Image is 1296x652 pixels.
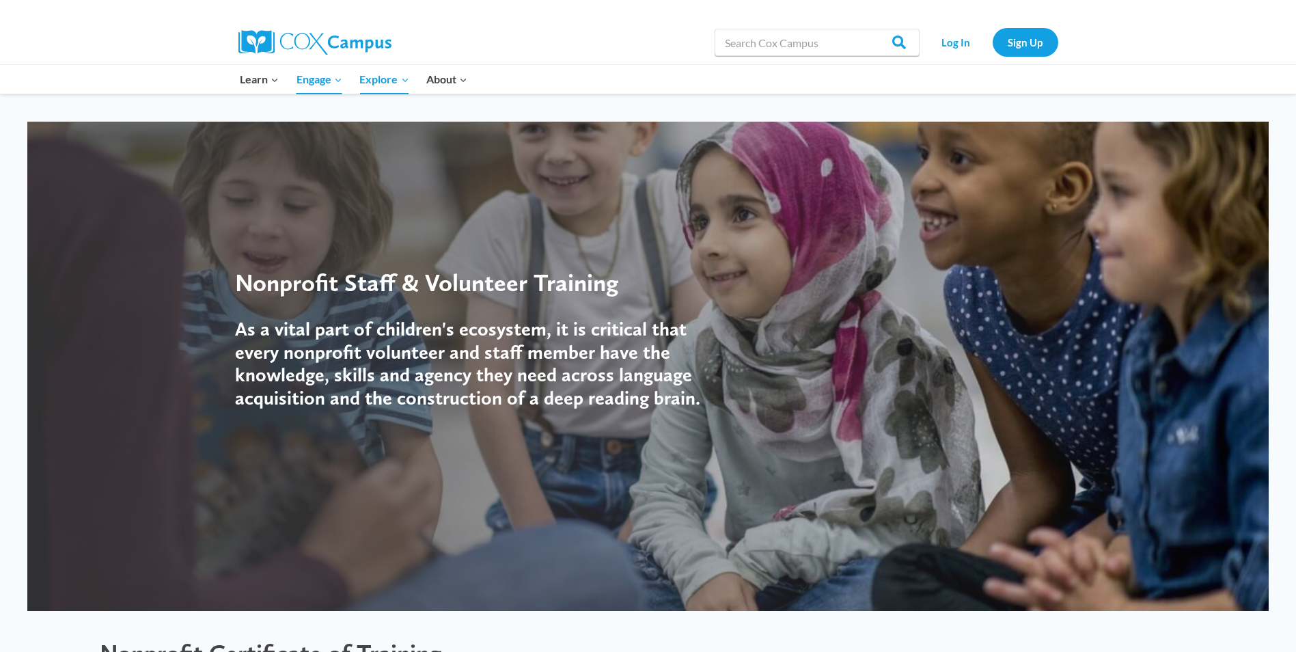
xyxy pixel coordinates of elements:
[926,28,986,56] a: Log In
[359,70,409,88] span: Explore
[993,28,1058,56] a: Sign Up
[715,29,920,56] input: Search Cox Campus
[426,70,467,88] span: About
[235,268,720,297] div: Nonprofit Staff & Volunteer Training
[926,28,1058,56] nav: Secondary Navigation
[238,30,391,55] img: Cox Campus
[297,70,342,88] span: Engage
[240,70,279,88] span: Learn
[235,318,720,409] h4: As a vital part of children's ecosystem, it is critical that every nonprofit volunteer and staff ...
[232,65,476,94] nav: Primary Navigation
